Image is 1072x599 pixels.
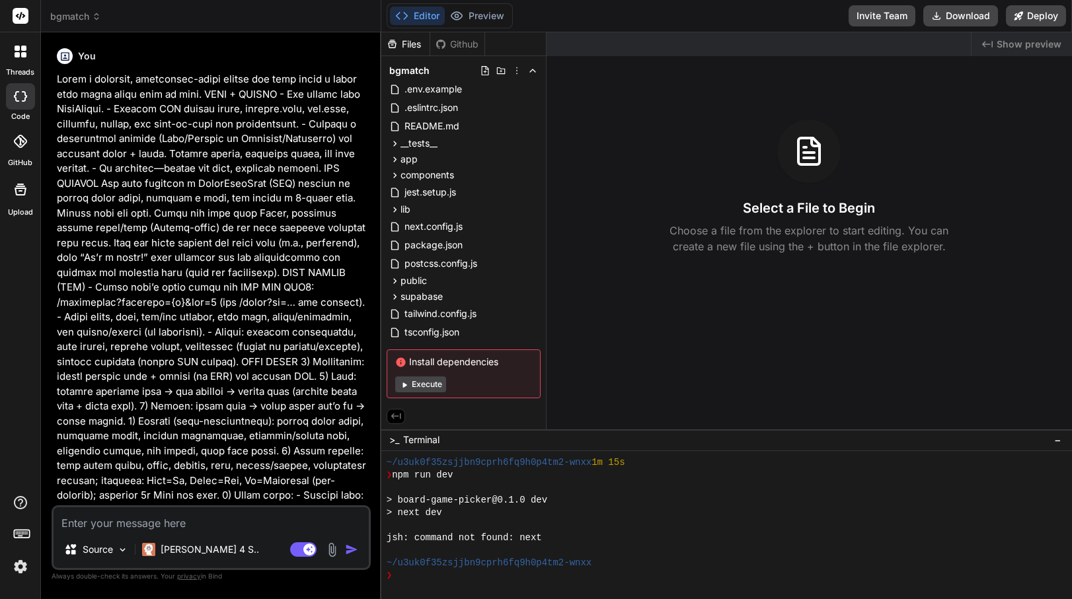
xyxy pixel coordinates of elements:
[177,572,201,580] span: privacy
[387,532,542,544] span: jsh: command not found: next
[1052,429,1064,450] button: −
[9,555,32,578] img: settings
[387,507,442,519] span: > next dev
[401,290,443,303] span: supabase
[345,543,358,556] img: icon
[387,494,547,507] span: > board-game-picker@0.1.0 dev
[50,10,101,23] span: bgmatch
[78,50,96,63] h6: You
[401,137,438,150] span: __tests__
[403,324,461,340] span: tsconfig.json
[83,543,113,556] p: Source
[923,5,998,26] button: Download
[11,111,30,122] label: code
[395,376,446,392] button: Execute
[142,543,155,556] img: Claude 4 Sonnet
[403,81,463,97] span: .env.example
[403,256,479,271] span: postcss.config.js
[403,184,457,200] span: jest.setup.js
[661,223,957,254] p: Choose a file from the explorer to start editing. You can create a new file using the + button in...
[6,67,34,78] label: threads
[401,168,454,182] span: components
[403,100,459,116] span: .eslintrc.json
[403,237,464,253] span: package.json
[403,433,440,446] span: Terminal
[401,274,427,287] span: public
[161,543,259,556] p: [PERSON_NAME] 4 S..
[997,38,1061,51] span: Show preview
[403,118,461,134] span: README.md
[387,557,592,569] span: ~/u3uk0f35zsjjbn9cprh6fq9h0p4tm2-wnxx
[430,38,484,51] div: Github
[1054,433,1061,446] span: −
[592,456,625,469] span: 1m 15s
[743,199,875,217] h3: Select a File to Begin
[8,157,32,168] label: GitHub
[395,355,532,369] span: Install dependencies
[392,469,453,481] span: npm run dev
[390,7,445,25] button: Editor
[387,456,592,469] span: ~/u3uk0f35zsjjbn9cprh6fq9h0p4tm2-wnxx
[117,544,128,555] img: Pick Models
[381,38,430,51] div: Files
[1006,5,1066,26] button: Deploy
[325,542,340,557] img: attachment
[401,153,418,166] span: app
[387,569,392,582] span: ❯
[445,7,510,25] button: Preview
[403,219,464,234] span: next.config.js
[52,570,371,582] p: Always double-check its answers. Your in Bind
[8,207,33,218] label: Upload
[389,64,430,77] span: bgmatch
[387,469,392,481] span: ❯
[389,433,399,446] span: >_
[849,5,915,26] button: Invite Team
[401,203,410,216] span: lib
[403,306,478,322] span: tailwind.config.js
